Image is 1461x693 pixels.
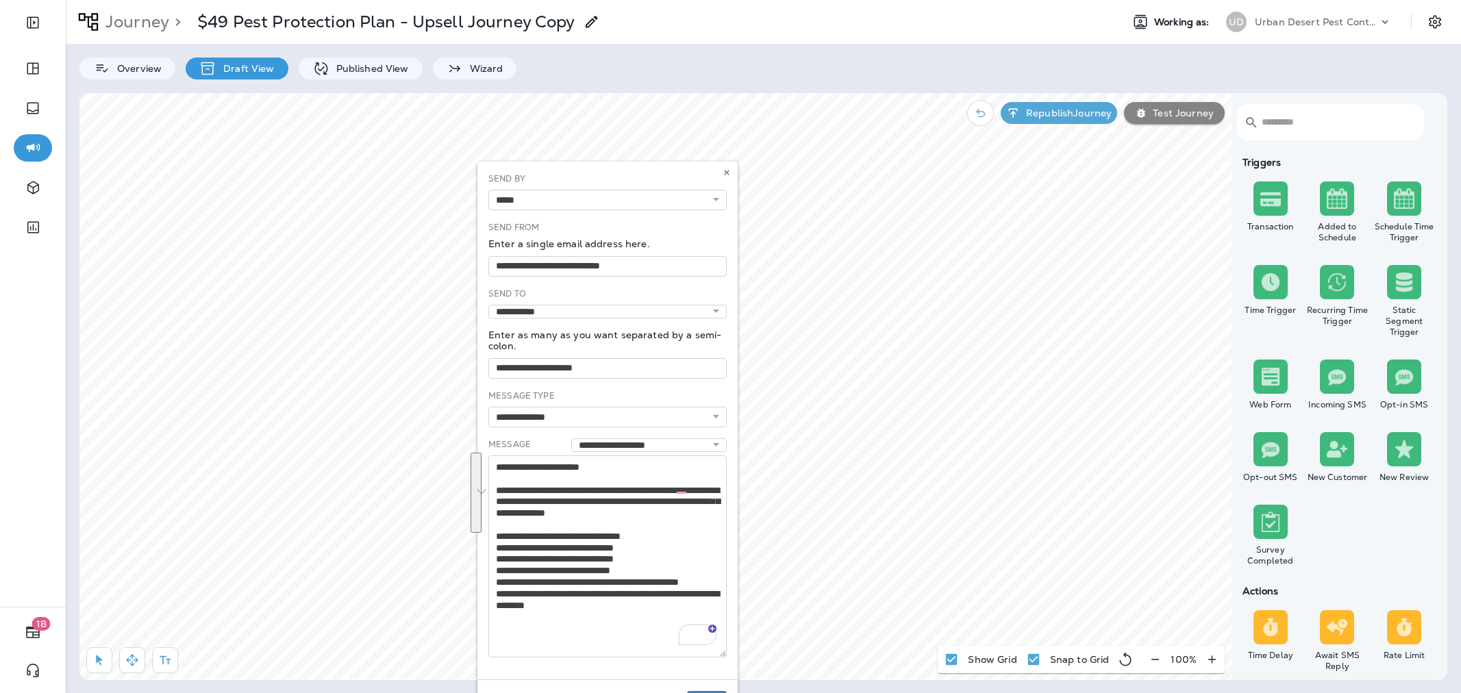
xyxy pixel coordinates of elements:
[14,618,52,646] button: 18
[100,12,169,32] p: Journey
[1373,399,1435,410] div: Opt-in SMS
[14,9,52,36] button: Expand Sidebar
[1373,221,1435,243] div: Schedule Time Trigger
[1001,102,1117,124] button: RepublishJourney
[329,63,409,74] p: Published View
[1255,16,1378,27] p: Urban Desert Pest Control
[488,173,525,184] label: Send By
[1226,12,1247,32] div: UD
[1373,305,1435,338] div: Static Segment Trigger
[1307,399,1369,410] div: Incoming SMS
[110,63,162,74] p: Overview
[1307,221,1369,243] div: Added to Schedule
[1373,650,1435,661] div: Rate Limit
[216,63,274,74] p: Draft View
[1307,650,1369,672] div: Await SMS Reply
[197,12,575,32] p: $49 Pest Protection Plan - Upsell Journey Copy
[1423,10,1447,34] button: Settings
[1240,399,1301,410] div: Web Form
[32,617,51,631] span: 18
[1307,305,1369,327] div: Recurring Time Trigger
[1124,102,1225,124] button: Test Journey
[1240,544,1301,566] div: Survey Completed
[1240,472,1301,483] div: Opt-out SMS
[488,455,727,657] textarea: To enrich screen reader interactions, please activate Accessibility in Grammarly extension settings
[1237,157,1438,168] div: Triggers
[1240,650,1301,661] div: Time Delay
[1147,108,1214,118] p: Test Journey
[1050,654,1110,665] p: Snap to Grid
[1021,108,1112,118] p: Republish Journey
[488,390,555,401] label: Message Type
[463,63,503,74] p: Wizard
[488,329,727,351] p: Enter as many as you want separated by a semi-colon.
[169,12,181,32] p: >
[1240,305,1301,316] div: Time Trigger
[488,288,526,299] label: Send To
[1171,654,1197,665] p: 100 %
[488,238,727,249] p: Enter a single email address here.
[1307,472,1369,483] div: New Customer
[968,654,1016,665] p: Show Grid
[1237,585,1438,596] div: Actions
[1240,221,1301,232] div: Transaction
[488,222,539,233] label: Send From
[1154,16,1212,28] span: Working as:
[1373,472,1435,483] div: New Review
[488,439,531,450] label: Message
